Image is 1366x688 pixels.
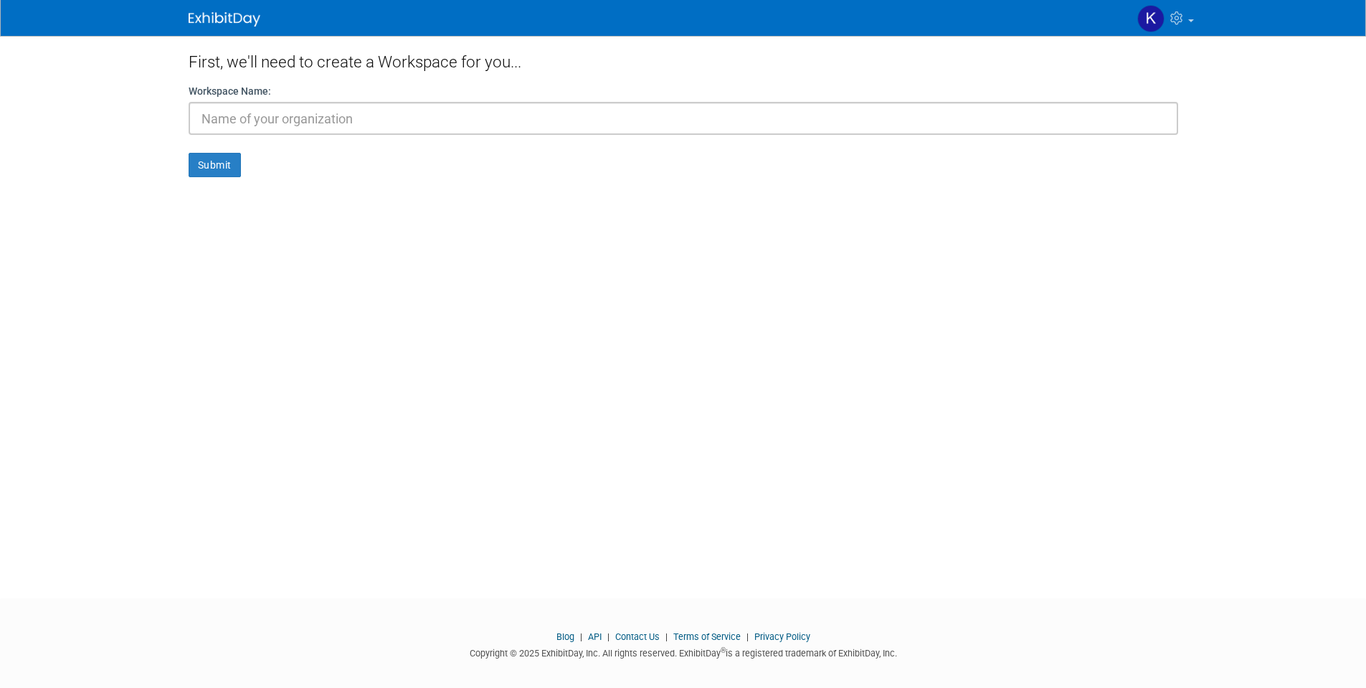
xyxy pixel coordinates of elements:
[189,84,271,98] label: Workspace Name:
[721,646,726,654] sup: ®
[604,631,613,642] span: |
[189,153,241,177] button: Submit
[754,631,810,642] a: Privacy Policy
[673,631,741,642] a: Terms of Service
[189,36,1178,84] div: First, we'll need to create a Workspace for you...
[556,631,574,642] a: Blog
[615,631,660,642] a: Contact Us
[743,631,752,642] span: |
[577,631,586,642] span: |
[662,631,671,642] span: |
[189,12,260,27] img: ExhibitDay
[189,102,1178,135] input: Name of your organization
[588,631,602,642] a: API
[1137,5,1165,32] img: Kevin Sharpe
